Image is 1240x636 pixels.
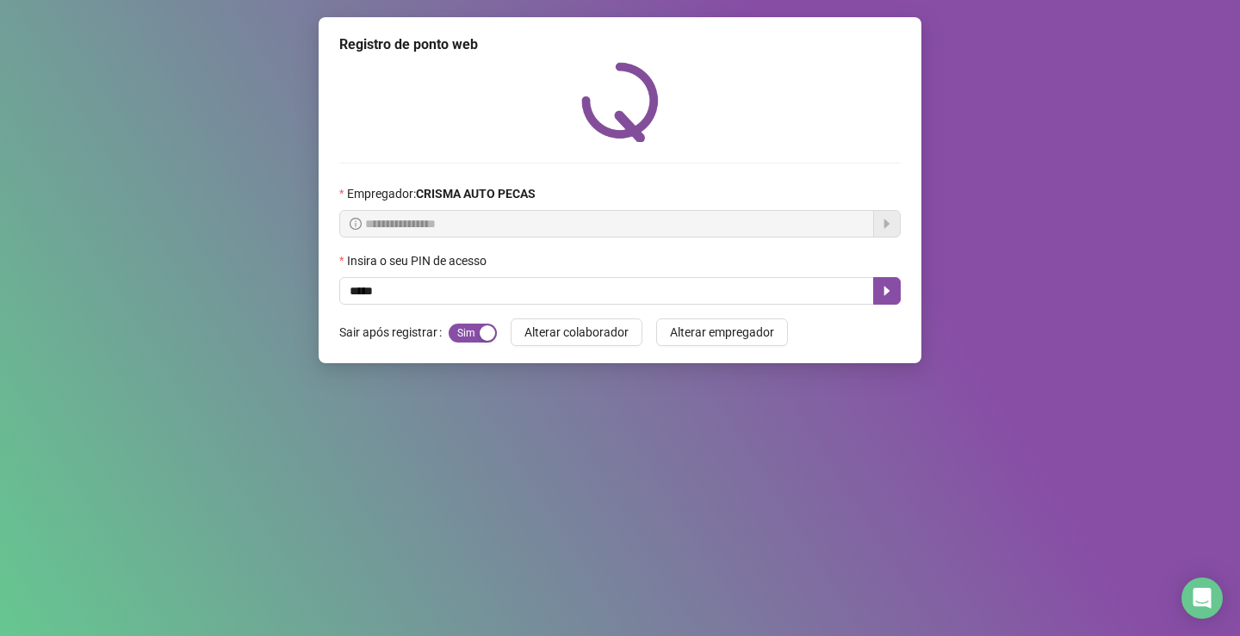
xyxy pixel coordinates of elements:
[581,62,659,142] img: QRPoint
[347,184,536,203] span: Empregador :
[339,251,498,270] label: Insira o seu PIN de acesso
[339,34,901,55] div: Registro de ponto web
[416,187,536,201] strong: CRISMA AUTO PECAS
[511,318,642,346] button: Alterar colaborador
[1181,577,1223,619] div: Open Intercom Messenger
[524,323,629,342] span: Alterar colaborador
[880,284,894,298] span: caret-right
[350,218,362,230] span: info-circle
[670,323,774,342] span: Alterar empregador
[339,318,449,346] label: Sair após registrar
[656,318,788,346] button: Alterar empregador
